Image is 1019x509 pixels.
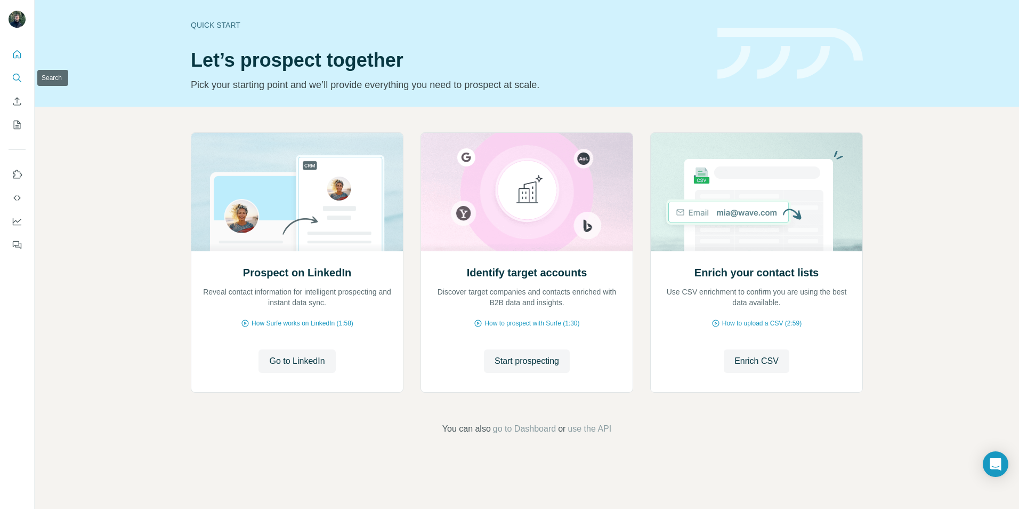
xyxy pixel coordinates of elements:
span: Go to LinkedIn [269,355,325,368]
button: Use Surfe on LinkedIn [9,165,26,184]
button: Feedback [9,235,26,254]
span: Enrich CSV [734,355,779,368]
p: Discover target companies and contacts enriched with B2B data and insights. [432,287,622,308]
h2: Identify target accounts [467,265,587,280]
img: Identify target accounts [420,133,633,251]
button: Dashboard [9,212,26,231]
button: Go to LinkedIn [258,349,335,373]
p: Reveal contact information for intelligent prospecting and instant data sync. [202,287,392,308]
img: banner [717,28,863,79]
img: Prospect on LinkedIn [191,133,403,251]
button: Start prospecting [484,349,570,373]
button: Quick start [9,45,26,64]
div: Open Intercom Messenger [983,451,1008,477]
button: Search [9,68,26,88]
h2: Prospect on LinkedIn [243,265,351,280]
h2: Enrich your contact lists [694,265,819,280]
button: My lists [9,115,26,134]
span: Start prospecting [495,355,559,368]
button: Enrich CSV [724,349,789,373]
button: Use Surfe API [9,188,26,208]
img: Enrich your contact lists [650,133,863,251]
button: Enrich CSV [9,92,26,111]
h1: Let’s prospect together [191,50,705,71]
span: How Surfe works on LinkedIn (1:58) [252,319,353,328]
span: or [558,423,565,435]
img: Avatar [9,11,26,28]
span: You can also [442,423,491,435]
span: How to prospect with Surfe (1:30) [484,319,579,328]
p: Pick your starting point and we’ll provide everything you need to prospect at scale. [191,77,705,92]
div: Quick start [191,20,705,30]
span: How to upload a CSV (2:59) [722,319,802,328]
p: Use CSV enrichment to confirm you are using the best data available. [661,287,852,308]
button: use the API [568,423,611,435]
button: go to Dashboard [493,423,556,435]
